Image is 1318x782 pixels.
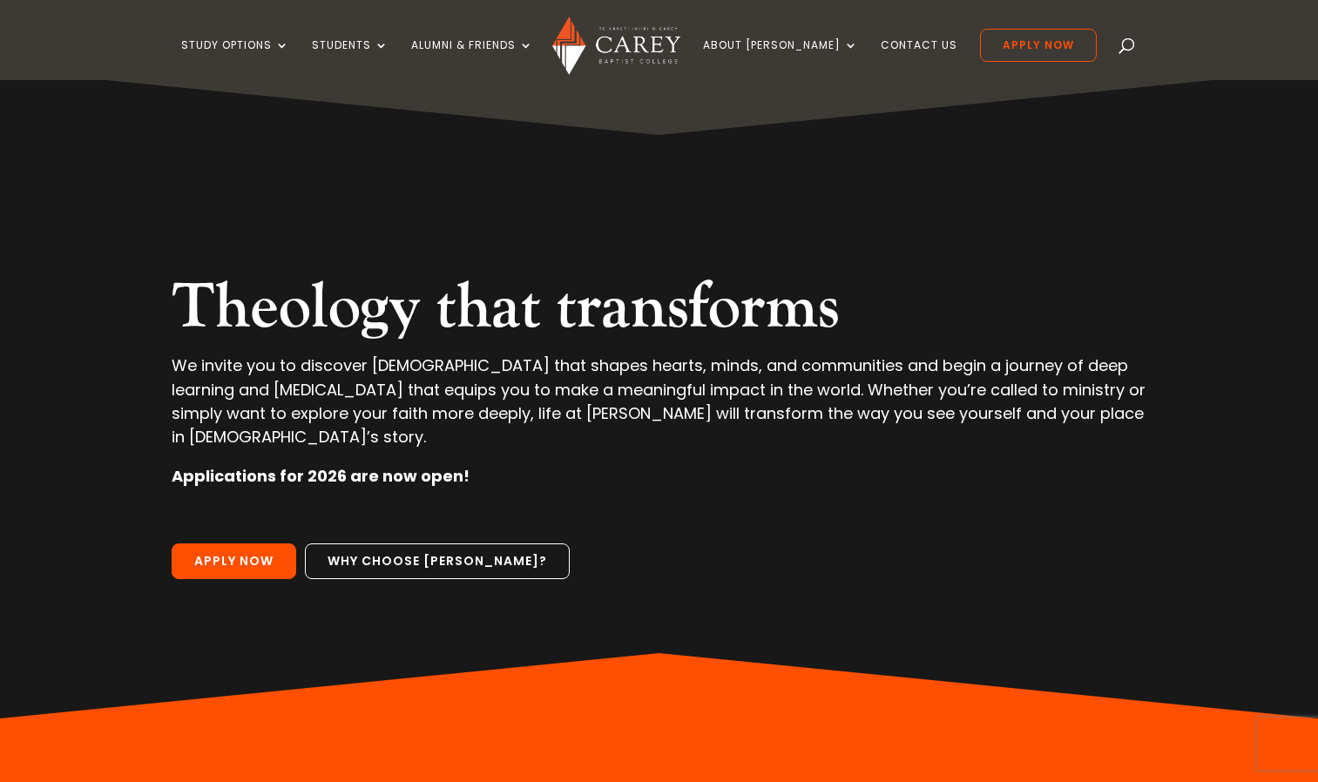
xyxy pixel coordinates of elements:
a: Apply Now [980,29,1097,62]
a: About [PERSON_NAME] [703,39,858,80]
a: Why choose [PERSON_NAME]? [305,543,570,580]
a: Contact Us [881,39,957,80]
strong: Applications for 2026 are now open! [172,465,470,487]
a: Alumni & Friends [411,39,533,80]
a: Students [312,39,389,80]
h2: Theology that transforms [172,270,1146,354]
img: Carey Baptist College [552,17,680,75]
a: Study Options [181,39,289,80]
a: Apply Now [172,543,296,580]
p: We invite you to discover [DEMOGRAPHIC_DATA] that shapes hearts, minds, and communities and begin... [172,354,1146,464]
